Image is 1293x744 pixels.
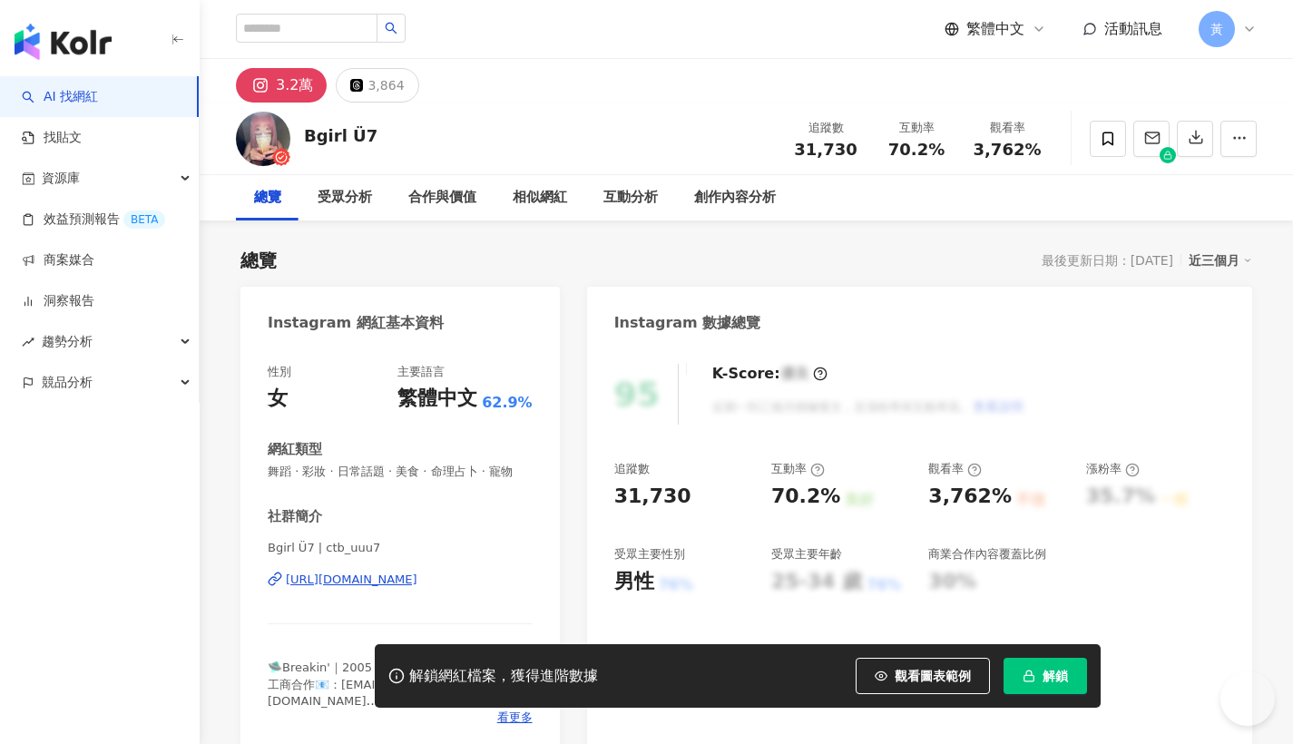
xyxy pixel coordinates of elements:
a: 商案媒合 [22,251,94,269]
div: 受眾主要性別 [614,546,685,563]
span: 趨勢分析 [42,321,93,362]
a: 效益預測報告BETA [22,210,165,229]
div: 合作與價值 [408,187,476,209]
div: Instagram 數據總覽 [614,313,761,333]
div: 觀看率 [928,461,982,477]
div: Instagram 網紅基本資料 [268,313,444,333]
div: 近三個月 [1189,249,1252,272]
span: 觀看圖表範例 [895,669,971,683]
div: 創作內容分析 [694,187,776,209]
span: 3,762% [974,141,1042,159]
div: 互動分析 [603,187,658,209]
div: 受眾分析 [318,187,372,209]
span: Bgirl Ü7 | ctb_uuu7 [268,540,533,556]
div: 3,864 [367,73,404,98]
div: 商業合作內容覆蓋比例 [928,546,1046,563]
span: 活動訊息 [1104,20,1162,37]
div: 總覽 [254,187,281,209]
span: 資源庫 [42,158,80,199]
div: 追蹤數 [791,119,860,137]
div: 性別 [268,364,291,380]
div: 最後更新日期：[DATE] [1042,253,1173,268]
div: 互動率 [882,119,951,137]
div: 受眾主要年齡 [771,546,842,563]
span: 繁體中文 [966,19,1024,39]
img: KOL Avatar [236,112,290,166]
div: 網紅類型 [268,440,322,459]
img: logo [15,24,112,60]
span: rise [22,336,34,348]
div: 解鎖網紅檔案，獲得進階數據 [409,667,598,686]
span: 70.2% [888,141,945,159]
div: 3,762% [928,483,1012,511]
span: 競品分析 [42,362,93,403]
div: 繁體中文 [397,385,477,413]
button: 3.2萬 [236,68,327,103]
div: K-Score : [712,364,828,384]
div: [URL][DOMAIN_NAME] [286,572,417,588]
span: 解鎖 [1043,669,1068,683]
div: 互動率 [771,461,825,477]
div: 相似網紅 [513,187,567,209]
div: 追蹤數 [614,461,650,477]
div: 觀看率 [973,119,1042,137]
span: 看更多 [497,710,533,726]
div: 3.2萬 [276,73,313,98]
div: Bgirl Ü7 [304,124,377,147]
a: [URL][DOMAIN_NAME] [268,572,533,588]
div: 總覽 [240,248,277,273]
div: 漲粉率 [1086,461,1140,477]
a: 找貼文 [22,129,82,147]
span: 31,730 [794,140,857,159]
span: 62.9% [482,393,533,413]
div: 社群簡介 [268,507,322,526]
button: 解鎖 [1004,658,1087,694]
div: 31,730 [614,483,691,511]
span: search [385,22,397,34]
div: 男性 [614,568,654,596]
div: 主要語言 [397,364,445,380]
div: 女 [268,385,288,413]
span: 舞蹈 · 彩妝 · 日常話題 · 美食 · 命理占卜 · 寵物 [268,464,533,480]
div: 70.2% [771,483,840,511]
a: 洞察報告 [22,292,94,310]
button: 3,864 [336,68,418,103]
a: searchAI 找網紅 [22,88,98,106]
button: 觀看圖表範例 [856,658,990,694]
span: 黃 [1210,19,1223,39]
